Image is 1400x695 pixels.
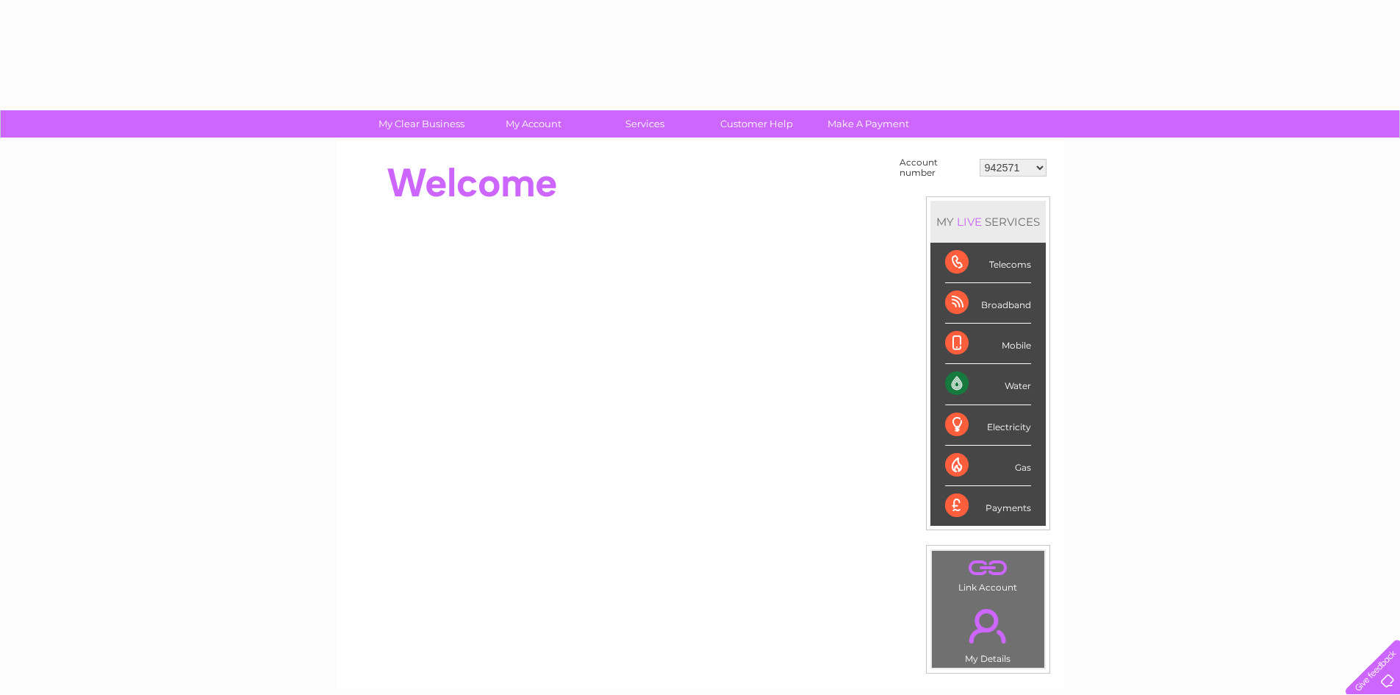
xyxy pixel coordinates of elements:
div: Gas [945,446,1031,486]
div: Mobile [945,324,1031,364]
a: Services [584,110,706,138]
a: My Clear Business [361,110,482,138]
a: . [936,600,1041,652]
td: My Details [931,596,1045,669]
a: Make A Payment [808,110,929,138]
div: Broadband [945,283,1031,324]
td: Account number [896,154,976,182]
div: LIVE [954,215,985,229]
td: Link Account [931,550,1045,596]
div: MY SERVICES [930,201,1046,243]
a: My Account [473,110,594,138]
a: . [936,555,1041,580]
div: Payments [945,486,1031,526]
div: Telecoms [945,243,1031,283]
div: Water [945,364,1031,404]
a: Customer Help [696,110,817,138]
div: Electricity [945,405,1031,446]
